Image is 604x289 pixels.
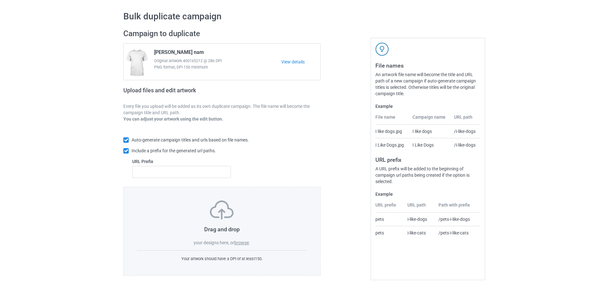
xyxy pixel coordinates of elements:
label: URL Prefix [132,158,231,165]
b: You can adjust your artwork using the edit button. [123,116,223,122]
th: Campaign name [409,114,451,125]
td: I like dogs [409,125,451,138]
div: A URL prefix will be added to the beginning of campaign url paths being created if the option is ... [375,166,480,185]
td: i-like-cats [404,226,435,240]
td: i-like-dogs [404,213,435,226]
span: [PERSON_NAME] nam [154,49,204,58]
td: pets [375,226,404,240]
td: pets [375,213,404,226]
td: /i-like-dogs [451,138,480,152]
span: Auto-generate campaign titles and urls based on file names. [132,137,249,142]
label: browse [234,240,249,245]
h1: Bulk duplicate campaign [123,11,481,22]
a: View details [281,59,320,65]
span: Include a prefix for the generated url paths. [132,148,216,153]
img: svg+xml;base64,PD94bWwgdmVyc2lvbj0iMS4wIiBlbmNvZGluZz0iVVRGLTgiPz4KPHN2ZyB3aWR0aD0iNDJweCIgaGVpZ2... [375,43,389,56]
h3: Drag and drop [137,226,307,233]
td: /i-like-dogs [451,125,480,138]
span: your designs here, or [194,240,234,245]
label: Example [375,103,480,109]
td: I Like Dogs.jpg [375,138,409,152]
td: /pets-i-like-dogs [435,213,480,226]
h3: URL prefix [375,156,480,163]
span: PNG format, DPI 150 minimum [154,64,281,70]
p: Every file you upload will be added as its own duplicate campaign. The file name will become the ... [123,103,321,116]
div: An artwork file name will become the title and URL path of a new campaign if auto-generate campai... [375,71,480,97]
td: /pets-i-like-cats [435,226,480,240]
th: URL path [404,202,435,213]
th: URL path [451,114,480,125]
th: File name [375,114,409,125]
th: URL prefix [375,202,404,213]
img: svg+xml;base64,PD94bWwgdmVyc2lvbj0iMS4wIiBlbmNvZGluZz0iVVRGLTgiPz4KPHN2ZyB3aWR0aD0iNzVweCIgaGVpZ2... [210,200,234,220]
td: I like dogs.jpg [375,125,409,138]
span: Original Artwork 4001x5212 @ 286 DPI [154,58,281,64]
th: Path with prefix [435,202,480,213]
label: Example [375,191,480,197]
h3: File names [375,62,480,69]
span: Your artwork should have a DPI of at least 150 . [181,256,263,261]
h2: Campaign to duplicate [123,29,321,39]
h2: Upload files and edit artwork [123,87,242,99]
td: I Like Dogs [409,138,451,152]
span: . [249,240,250,245]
